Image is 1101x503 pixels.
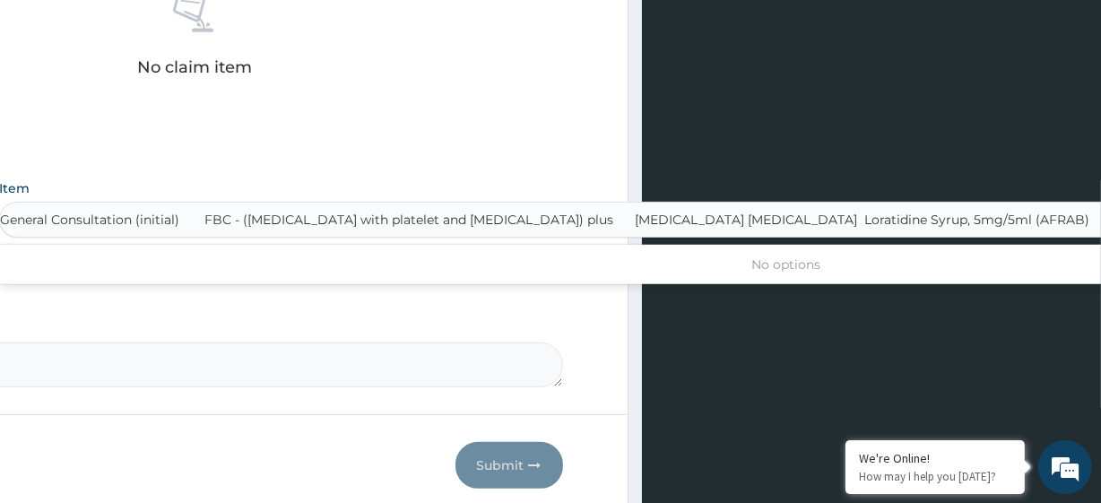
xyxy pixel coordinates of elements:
p: No claim item [137,58,252,76]
textarea: Type your message and hit 'Enter' [9,323,342,386]
div: Chat with us now [93,100,301,124]
button: Submit [455,442,563,489]
div: We're Online! [859,450,1011,466]
p: How may I help you today? [859,469,1011,484]
div: Minimize live chat window [294,9,337,52]
span: We're online! [104,143,247,324]
img: d_794563401_company_1708531726252_794563401 [33,90,73,134]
